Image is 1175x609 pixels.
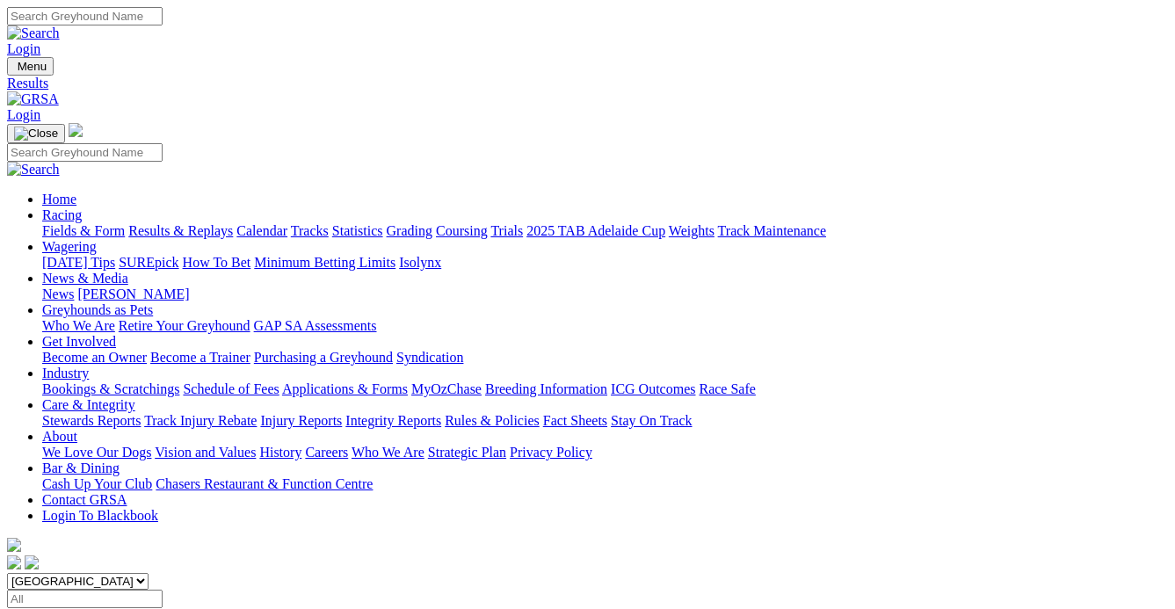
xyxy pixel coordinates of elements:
[611,413,692,428] a: Stay On Track
[119,318,250,333] a: Retire Your Greyhound
[7,124,65,143] button: Toggle navigation
[669,223,714,238] a: Weights
[543,413,607,428] a: Fact Sheets
[7,25,60,41] img: Search
[42,445,1168,460] div: About
[42,223,1168,239] div: Racing
[42,476,152,491] a: Cash Up Your Club
[42,223,125,238] a: Fields & Form
[291,223,329,238] a: Tracks
[352,445,424,460] a: Who We Are
[254,350,393,365] a: Purchasing a Greyhound
[282,381,408,396] a: Applications & Forms
[411,381,482,396] a: MyOzChase
[144,413,257,428] a: Track Injury Rebate
[150,350,250,365] a: Become a Trainer
[42,381,179,396] a: Bookings & Scratchings
[510,445,592,460] a: Privacy Policy
[332,223,383,238] a: Statistics
[7,91,59,107] img: GRSA
[699,381,755,396] a: Race Safe
[345,413,441,428] a: Integrity Reports
[254,255,395,270] a: Minimum Betting Limits
[7,143,163,162] input: Search
[42,413,141,428] a: Stewards Reports
[42,255,1168,271] div: Wagering
[485,381,607,396] a: Breeding Information
[42,318,115,333] a: Who We Are
[7,538,21,552] img: logo-grsa-white.png
[25,555,39,569] img: twitter.svg
[42,192,76,207] a: Home
[42,381,1168,397] div: Industry
[183,255,251,270] a: How To Bet
[42,366,89,381] a: Industry
[77,286,189,301] a: [PERSON_NAME]
[42,429,77,444] a: About
[42,271,128,286] a: News & Media
[42,207,82,222] a: Racing
[42,492,127,507] a: Contact GRSA
[119,255,178,270] a: SUREpick
[155,445,256,460] a: Vision and Values
[611,381,695,396] a: ICG Outcomes
[42,350,147,365] a: Become an Owner
[445,413,540,428] a: Rules & Policies
[42,460,120,475] a: Bar & Dining
[490,223,523,238] a: Trials
[7,107,40,122] a: Login
[183,381,279,396] a: Schedule of Fees
[42,397,135,412] a: Care & Integrity
[42,334,116,349] a: Get Involved
[399,255,441,270] a: Isolynx
[156,476,373,491] a: Chasers Restaurant & Function Centre
[42,413,1168,429] div: Care & Integrity
[236,223,287,238] a: Calendar
[42,302,153,317] a: Greyhounds as Pets
[14,127,58,141] img: Close
[7,7,163,25] input: Search
[7,555,21,569] img: facebook.svg
[260,413,342,428] a: Injury Reports
[7,590,163,608] input: Select date
[428,445,506,460] a: Strategic Plan
[526,223,665,238] a: 2025 TAB Adelaide Cup
[42,255,115,270] a: [DATE] Tips
[42,445,151,460] a: We Love Our Dogs
[7,76,1168,91] a: Results
[42,286,1168,302] div: News & Media
[42,286,74,301] a: News
[387,223,432,238] a: Grading
[436,223,488,238] a: Coursing
[42,508,158,523] a: Login To Blackbook
[305,445,348,460] a: Careers
[7,41,40,56] a: Login
[42,239,97,254] a: Wagering
[396,350,463,365] a: Syndication
[42,350,1168,366] div: Get Involved
[7,57,54,76] button: Toggle navigation
[69,123,83,137] img: logo-grsa-white.png
[718,223,826,238] a: Track Maintenance
[254,318,377,333] a: GAP SA Assessments
[42,476,1168,492] div: Bar & Dining
[128,223,233,238] a: Results & Replays
[7,162,60,178] img: Search
[42,318,1168,334] div: Greyhounds as Pets
[259,445,301,460] a: History
[18,60,47,73] span: Menu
